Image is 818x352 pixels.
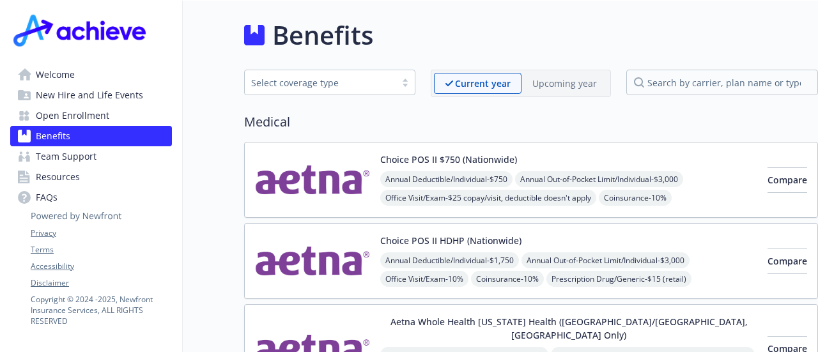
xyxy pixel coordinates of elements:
[380,153,517,166] button: Choice POS II $750 (Nationwide)
[768,255,807,267] span: Compare
[36,146,96,167] span: Team Support
[36,187,58,208] span: FAQs
[10,146,172,167] a: Team Support
[599,190,672,206] span: Coinsurance - 10%
[36,126,70,146] span: Benefits
[255,153,370,207] img: Aetna Inc carrier logo
[532,77,597,90] p: Upcoming year
[380,315,757,342] button: Aetna Whole Health [US_STATE] Health ([GEOGRAPHIC_DATA]/[GEOGRAPHIC_DATA], [GEOGRAPHIC_DATA] Only)
[380,190,596,206] span: Office Visit/Exam - $25 copay/visit, deductible doesn't apply
[515,171,683,187] span: Annual Out-of-Pocket Limit/Individual - $3,000
[255,234,370,288] img: Aetna Inc carrier logo
[272,16,373,54] h1: Benefits
[36,105,109,126] span: Open Enrollment
[546,271,691,287] span: Prescription Drug/Generic - $15 (retail)
[251,76,389,89] div: Select coverage type
[31,227,171,239] a: Privacy
[10,126,172,146] a: Benefits
[10,105,172,126] a: Open Enrollment
[10,65,172,85] a: Welcome
[521,252,690,268] span: Annual Out-of-Pocket Limit/Individual - $3,000
[36,65,75,85] span: Welcome
[31,294,171,326] p: Copyright © 2024 - 2025 , Newfront Insurance Services, ALL RIGHTS RESERVED
[31,244,171,256] a: Terms
[36,167,80,187] span: Resources
[768,174,807,186] span: Compare
[380,234,521,247] button: Choice POS II HDHP (Nationwide)
[10,167,172,187] a: Resources
[380,171,513,187] span: Annual Deductible/Individual - $750
[380,252,519,268] span: Annual Deductible/Individual - $1,750
[31,261,171,272] a: Accessibility
[10,187,172,208] a: FAQs
[768,249,807,274] button: Compare
[244,112,818,132] h2: Medical
[626,70,818,95] input: search by carrier, plan name or type
[36,85,143,105] span: New Hire and Life Events
[31,277,171,289] a: Disclaimer
[10,85,172,105] a: New Hire and Life Events
[455,77,511,90] p: Current year
[471,271,544,287] span: Coinsurance - 10%
[380,271,468,287] span: Office Visit/Exam - 10%
[768,167,807,193] button: Compare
